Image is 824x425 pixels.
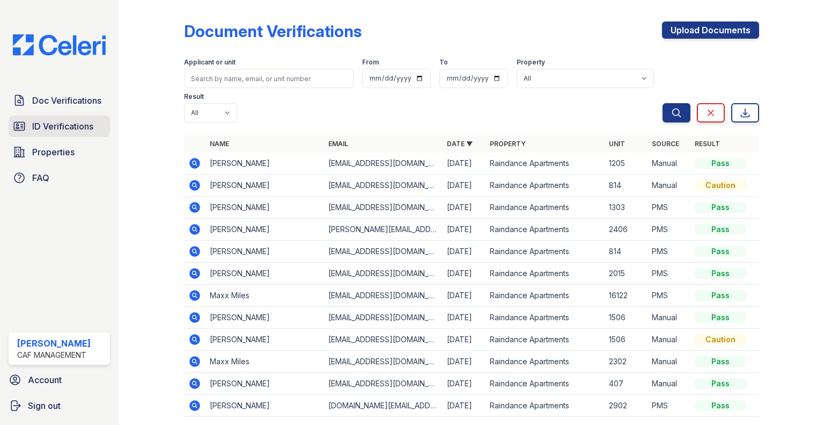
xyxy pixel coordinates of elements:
[4,369,114,391] a: Account
[205,285,324,307] td: Maxx Miles
[648,285,690,307] td: PMS
[17,337,91,350] div: [PERSON_NAME]
[695,268,746,279] div: Pass
[695,334,746,345] div: Caution
[517,58,545,67] label: Property
[485,307,604,329] td: Raindance Apartments
[443,197,485,219] td: [DATE]
[662,21,759,39] a: Upload Documents
[205,241,324,263] td: [PERSON_NAME]
[485,329,604,351] td: Raindance Apartments
[695,356,746,367] div: Pass
[695,400,746,411] div: Pass
[324,351,443,373] td: [EMAIL_ADDRESS][DOMAIN_NAME]
[648,373,690,395] td: Manual
[485,263,604,285] td: Raindance Apartments
[205,373,324,395] td: [PERSON_NAME]
[648,395,690,417] td: PMS
[439,58,448,67] label: To
[605,197,648,219] td: 1303
[605,395,648,417] td: 2902
[324,241,443,263] td: [EMAIL_ADDRESS][DOMAIN_NAME]
[9,141,110,163] a: Properties
[652,140,679,148] a: Source
[695,378,746,389] div: Pass
[695,290,746,301] div: Pass
[443,373,485,395] td: [DATE]
[32,120,93,133] span: ID Verifications
[605,307,648,329] td: 1506
[443,219,485,241] td: [DATE]
[324,307,443,329] td: [EMAIL_ADDRESS][DOMAIN_NAME]
[443,395,485,417] td: [DATE]
[447,140,473,148] a: Date ▼
[485,153,604,175] td: Raindance Apartments
[205,395,324,417] td: [PERSON_NAME]
[9,167,110,189] a: FAQ
[324,263,443,285] td: [EMAIL_ADDRESS][DOMAIN_NAME]
[4,34,114,55] img: CE_Logo_Blue-a8612792a0a2168367f1c8372b55b34899dd931a85d93a1a3d3e32e68fde9ad4.png
[648,241,690,263] td: PMS
[328,140,348,148] a: Email
[324,153,443,175] td: [EMAIL_ADDRESS][DOMAIN_NAME]
[28,373,62,386] span: Account
[205,329,324,351] td: [PERSON_NAME]
[443,307,485,329] td: [DATE]
[485,285,604,307] td: Raindance Apartments
[695,140,720,148] a: Result
[324,373,443,395] td: [EMAIL_ADDRESS][DOMAIN_NAME]
[184,69,354,88] input: Search by name, email, or unit number
[4,395,114,416] a: Sign out
[324,395,443,417] td: [DOMAIN_NAME][EMAIL_ADDRESS][DOMAIN_NAME]
[443,175,485,197] td: [DATE]
[324,197,443,219] td: [EMAIL_ADDRESS][DOMAIN_NAME]
[605,153,648,175] td: 1205
[485,219,604,241] td: Raindance Apartments
[695,312,746,323] div: Pass
[648,351,690,373] td: Manual
[695,180,746,191] div: Caution
[695,158,746,169] div: Pass
[605,351,648,373] td: 2302
[485,175,604,197] td: Raindance Apartments
[609,140,625,148] a: Unit
[443,329,485,351] td: [DATE]
[605,285,648,307] td: 16122
[485,351,604,373] td: Raindance Apartments
[648,307,690,329] td: Manual
[443,153,485,175] td: [DATE]
[695,202,746,213] div: Pass
[184,58,236,67] label: Applicant or unit
[443,263,485,285] td: [DATE]
[485,197,604,219] td: Raindance Apartments
[695,224,746,235] div: Pass
[324,175,443,197] td: [EMAIL_ADDRESS][DOMAIN_NAME]
[205,263,324,285] td: [PERSON_NAME]
[443,241,485,263] td: [DATE]
[605,241,648,263] td: 814
[324,285,443,307] td: [EMAIL_ADDRESS][DOMAIN_NAME]
[17,350,91,361] div: CAF Management
[485,241,604,263] td: Raindance Apartments
[324,329,443,351] td: [EMAIL_ADDRESS][DOMAIN_NAME]
[205,307,324,329] td: [PERSON_NAME]
[184,21,362,41] div: Document Verifications
[605,329,648,351] td: 1506
[485,373,604,395] td: Raindance Apartments
[184,92,204,101] label: Result
[648,263,690,285] td: PMS
[205,351,324,373] td: Maxx Miles
[205,175,324,197] td: [PERSON_NAME]
[205,219,324,241] td: [PERSON_NAME]
[648,175,690,197] td: Manual
[648,153,690,175] td: Manual
[490,140,526,148] a: Property
[605,219,648,241] td: 2406
[32,146,75,159] span: Properties
[32,94,101,107] span: Doc Verifications
[443,351,485,373] td: [DATE]
[605,263,648,285] td: 2015
[205,153,324,175] td: [PERSON_NAME]
[443,285,485,307] td: [DATE]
